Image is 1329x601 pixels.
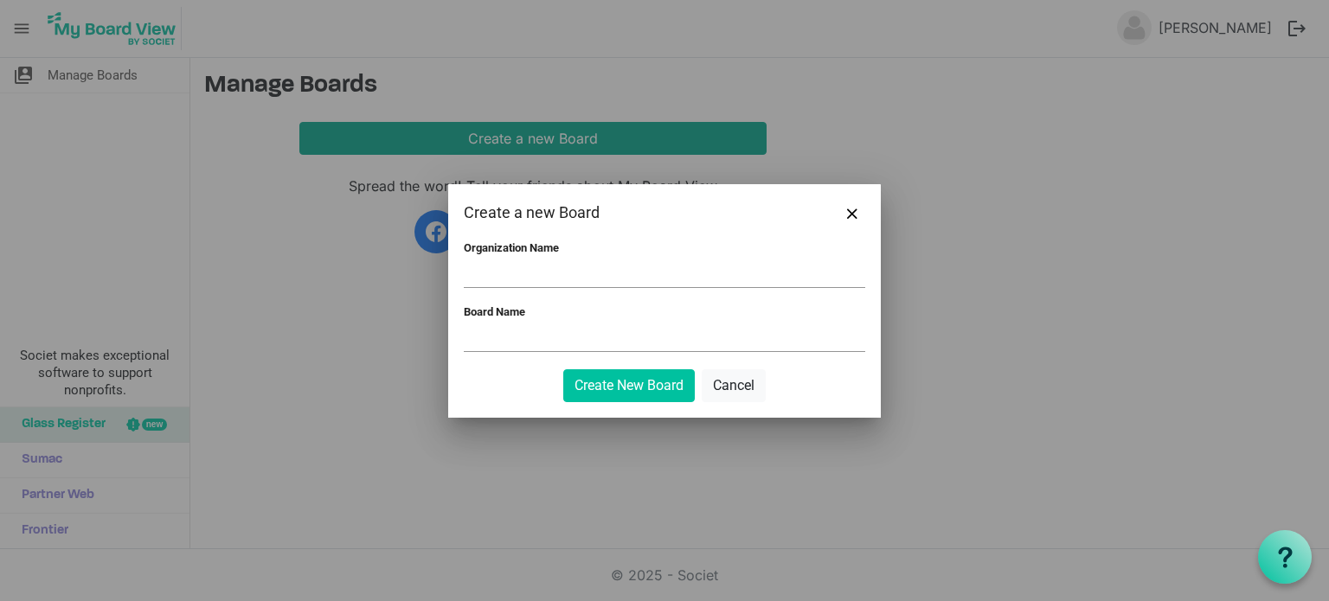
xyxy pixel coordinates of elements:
div: Create a new Board [464,200,785,226]
label: Organization Name [464,241,559,254]
button: Create New Board [563,369,695,402]
button: Cancel [702,369,766,402]
label: Board Name [464,305,525,318]
button: Close [839,200,865,226]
